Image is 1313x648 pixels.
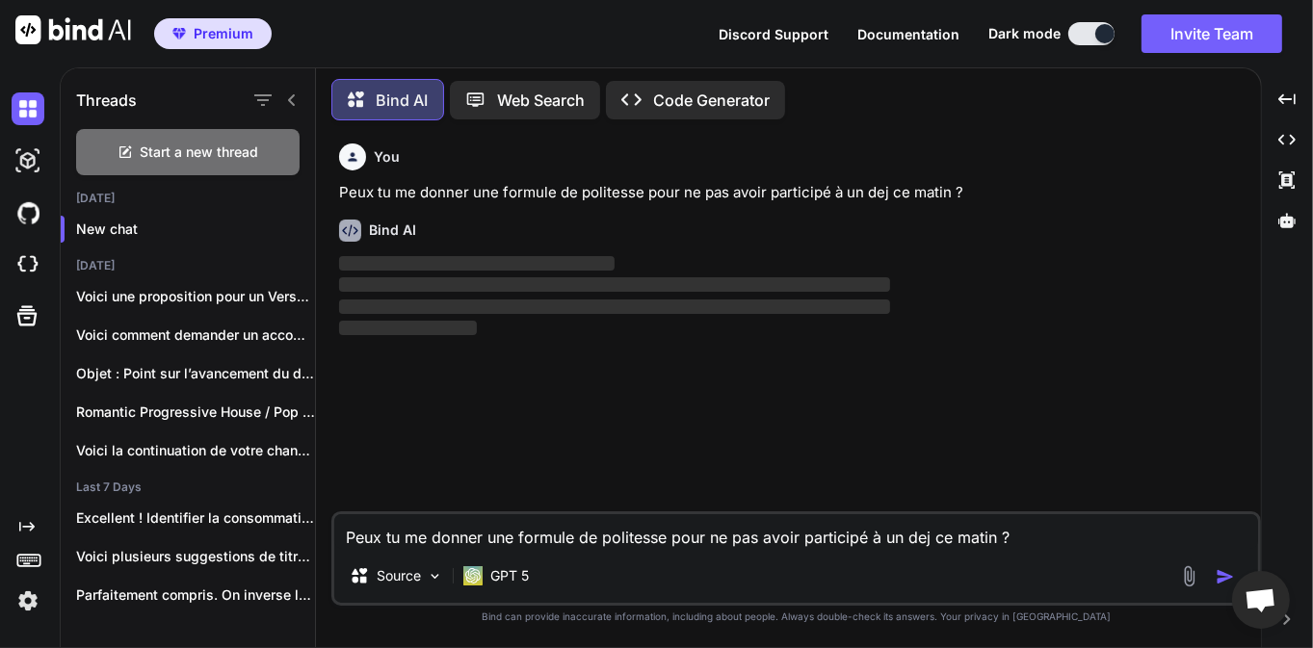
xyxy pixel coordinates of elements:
[12,92,44,125] img: darkChat
[339,321,477,335] span: ‌
[141,143,259,162] span: Start a new thread
[331,609,1261,624] p: Bind can provide inaccurate information, including about people. Always double-check its answers....
[497,89,585,112] p: Web Search
[12,584,44,617] img: settings
[61,480,315,495] h2: Last 7 Days
[339,299,890,314] span: ‌
[339,277,890,292] span: ‌
[76,585,315,605] p: Parfaitement compris. On inverse la recette :...
[339,182,1257,204] p: Peux tu me donner une formule de politesse pour ne pas avoir participé à un dej ce matin ?
[1232,571,1290,629] div: Ouvrir le chat
[12,196,44,229] img: githubDark
[463,566,483,585] img: GPT 5
[1216,567,1235,586] img: icon
[719,26,828,42] span: Discord Support
[653,89,770,112] p: Code Generator
[857,24,959,44] button: Documentation
[76,220,315,239] p: New chat
[15,15,131,44] img: Bind AI
[988,24,1061,43] span: Dark mode
[76,89,137,112] h1: Threads
[719,24,828,44] button: Discord Support
[61,191,315,206] h2: [DATE]
[369,220,416,240] h6: Bind AI
[194,24,253,43] span: Premium
[61,258,315,273] h2: [DATE]
[377,566,421,585] p: Source
[490,566,529,585] p: GPT 5
[374,147,400,167] h6: You
[76,364,315,383] p: Objet : Point sur l’avancement du dossie...
[172,28,186,39] img: premium
[1178,565,1200,587] img: attachment
[1142,14,1282,53] button: Invite Team
[76,547,315,566] p: Voici plusieurs suggestions de titres basées sur...
[857,26,959,42] span: Documentation
[12,144,44,177] img: darkAi-studio
[339,256,615,271] span: ‌
[76,402,315,422] p: Romantic Progressive House / Pop Dance (...
[12,248,44,281] img: cloudideIcon
[76,287,315,306] p: Voici une proposition pour un Verse 2: ...
[76,441,315,460] p: Voici la continuation de votre chanson adaptée...
[61,624,315,639] h2: Last Month
[76,508,315,528] p: Excellent ! Identifier la consommation par thread...
[76,325,315,345] p: Voici comment demander un accompagnement...
[154,18,272,49] button: premiumPremium
[427,568,443,584] img: Pick Models
[376,89,428,112] p: Bind AI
